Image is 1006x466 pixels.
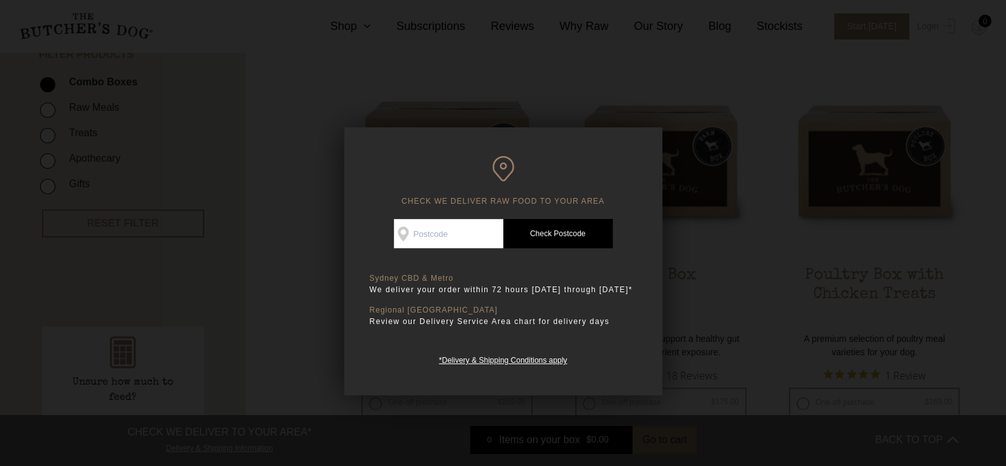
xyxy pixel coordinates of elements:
[370,315,637,328] p: Review our Delivery Service Area chart for delivery days
[503,219,613,248] a: Check Postcode
[439,353,567,365] a: *Delivery & Shipping Conditions apply
[370,306,637,315] p: Regional [GEOGRAPHIC_DATA]
[370,283,637,296] p: We deliver your order within 72 hours [DATE] through [DATE]*
[394,219,503,248] input: Postcode
[370,156,637,206] h6: CHECK WE DELIVER RAW FOOD TO YOUR AREA
[370,274,637,283] p: Sydney CBD & Metro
